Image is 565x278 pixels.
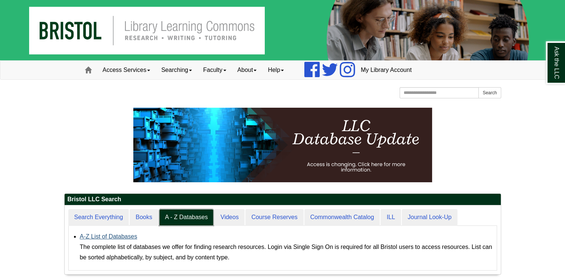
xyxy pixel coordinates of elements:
[80,242,493,263] div: The complete list of databases we offer for finding research resources. Login via Single Sign On ...
[381,209,401,226] a: ILL
[214,209,245,226] a: Videos
[133,108,432,182] img: HTML tutorial
[156,61,198,79] a: Searching
[68,209,129,226] a: Search Everything
[198,61,232,79] a: Faculty
[245,209,304,226] a: Course Reserves
[355,61,417,79] a: My Library Account
[159,209,214,226] a: A - Z Databases
[478,87,501,98] button: Search
[80,233,137,240] a: A-Z List of Databases
[97,61,156,79] a: Access Services
[304,209,380,226] a: Commonwealth Catalog
[402,209,457,226] a: Journal Look-Up
[262,61,289,79] a: Help
[232,61,263,79] a: About
[130,209,158,226] a: Books
[65,194,501,205] h2: Bristol LLC Search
